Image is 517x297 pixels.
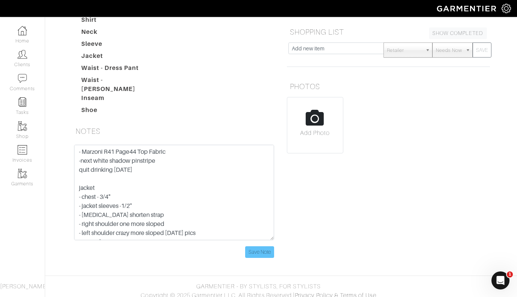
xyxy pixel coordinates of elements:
dt: Waist - [PERSON_NAME] [76,76,161,94]
textarea: -next white shadow pinstripe quit drinking [DATE] jacket - chest - 3/4" - jacket sleeves -1/2'' -... [74,145,274,240]
img: garmentier-logo-header-white-b43fb05a5012e4ada735d5af1a66efaba907eab6374d6393d1fbf88cb4ef424d.png [433,2,502,15]
h5: SHOPPING LIST [287,24,490,39]
dt: Jacket [76,52,161,64]
button: SAVE [473,42,491,58]
h5: NOTES [73,124,276,139]
dt: Neck [76,27,161,39]
img: garments-icon-b7da505a4dc4fd61783c78ac3ca0ef83fa9d6f193b1c9dc38574b1d14d53ca28.png [18,169,27,178]
dt: Shirt [76,15,161,27]
dt: Shoe [76,106,161,118]
dt: Waist - Dress Pant [76,64,161,76]
span: Retailer [387,43,422,58]
dt: Sleeve [76,39,161,52]
dt: Inseam [76,94,161,106]
input: Save Note [245,246,274,258]
h5: PHOTOS [287,79,490,94]
img: garments-icon-b7da505a4dc4fd61783c78ac3ca0ef83fa9d6f193b1c9dc38574b1d14d53ca28.png [18,121,27,131]
input: Add new item [288,42,384,54]
img: reminder-icon-8004d30b9f0a5d33ae49ab947aed9ed385cf756f9e5892f1edd6e32f2345188e.png [18,97,27,107]
img: clients-icon-6bae9207a08558b7cb47a8932f037763ab4055f8c8b6bfacd5dc20c3e0201464.png [18,50,27,59]
img: dashboard-icon-dbcd8f5a0b271acd01030246c82b418ddd0df26cd7fceb0bd07c9910d44c42f6.png [18,26,27,35]
img: comment-icon-a0a6a9ef722e966f86d9cbdc48e553b5cf19dbc54f86b18d962a5391bc8f6eb6.png [18,74,27,83]
img: orders-icon-0abe47150d42831381b5fb84f609e132dff9fe21cb692f30cb5eec754e2cba89.png [18,145,27,155]
span: Needs Now [436,43,462,58]
a: SHOW COMPLETED [429,27,487,39]
img: gear-icon-white-bd11855cb880d31180b6d7d6211b90ccbf57a29d726f0c71d8c61bd08dd39cc2.png [502,4,511,13]
iframe: Intercom live chat [491,271,509,289]
span: 1 [507,271,513,277]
